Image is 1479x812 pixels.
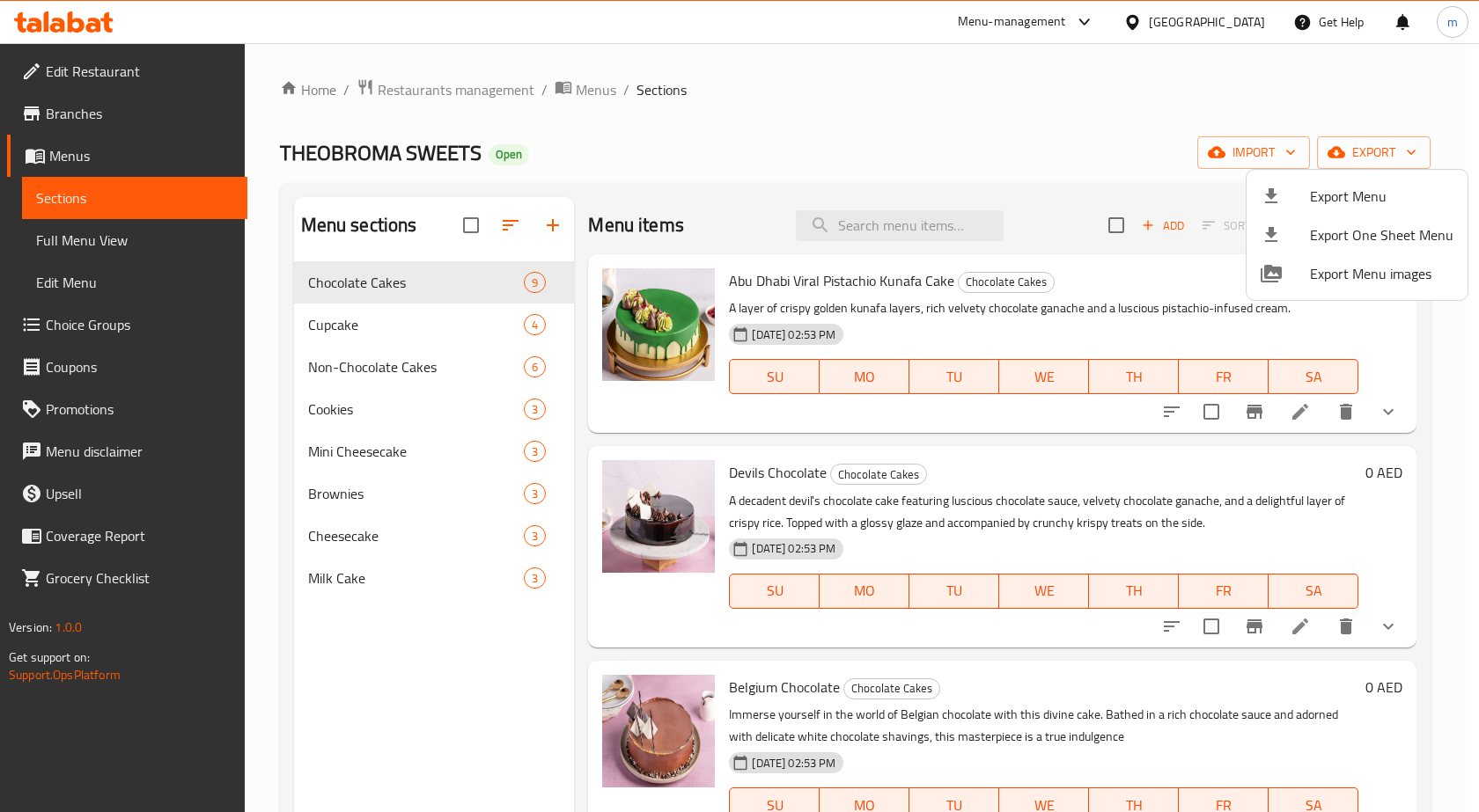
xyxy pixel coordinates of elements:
span: Export One Sheet Menu [1310,224,1453,245]
li: Export Menu images [1247,254,1468,293]
li: Export menu items [1247,177,1468,216]
span: Export Menu [1310,186,1453,207]
li: Export one sheet menu items [1247,216,1468,254]
span: Export Menu images [1310,263,1453,284]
